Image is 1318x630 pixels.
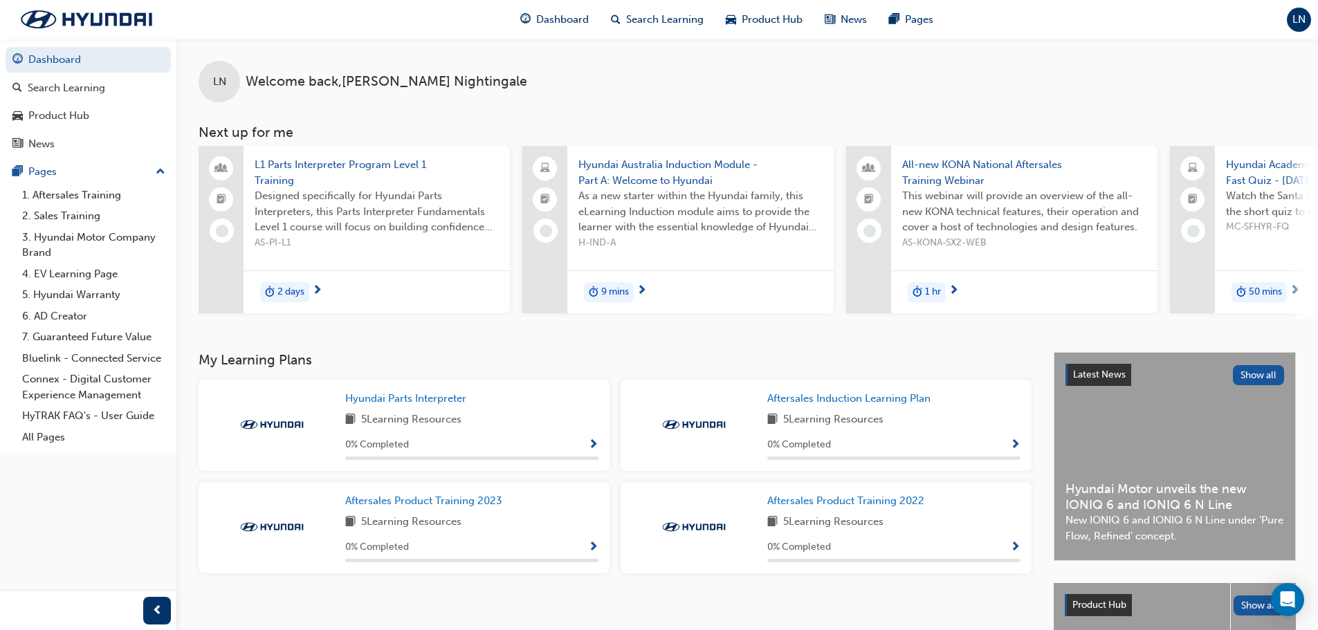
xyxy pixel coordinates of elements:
[767,392,931,405] span: Aftersales Induction Learning Plan
[217,191,226,209] span: booktick-icon
[199,352,1032,368] h3: My Learning Plans
[255,235,499,251] span: AS-PI-L1
[17,205,171,227] a: 2. Sales Training
[878,6,944,34] a: pages-iconPages
[1065,512,1284,544] span: New IONIQ 6 and IONIQ 6 N Line under ‘Pure Flow, Refined’ concept.
[176,124,1318,140] h3: Next up for me
[536,12,589,28] span: Dashboard
[312,285,322,297] span: next-icon
[767,514,778,531] span: book-icon
[1010,539,1020,556] button: Show Progress
[783,411,884,429] span: 5 Learning Resources
[1236,284,1246,302] span: duration-icon
[783,514,884,531] span: 5 Learning Resources
[509,6,600,34] a: guage-iconDashboard
[864,191,874,209] span: booktick-icon
[6,159,171,185] button: Pages
[17,284,171,306] a: 5. Hyundai Warranty
[611,11,621,28] span: search-icon
[17,263,171,285] a: 4. EV Learning Page
[216,225,228,237] span: learningRecordVerb_NONE-icon
[902,188,1146,235] span: This webinar will provide an overview of the all-new KONA technical features, their operation and...
[1073,369,1126,380] span: Latest News
[255,157,499,188] span: L1 Parts Interpreter Program Level 1 Training
[656,520,732,534] img: Trak
[578,157,823,188] span: Hyundai Australia Induction Module - Part A: Welcome to Hyundai
[265,284,275,302] span: duration-icon
[234,418,310,432] img: Trak
[1234,595,1285,615] button: Show all
[7,5,166,34] img: Trak
[152,602,163,620] span: prev-icon
[1065,481,1284,512] span: Hyundai Motor unveils the new IONIQ 6 and IONIQ 6 N Line
[277,284,304,300] span: 2 days
[588,439,598,452] span: Show Progress
[213,74,226,90] span: LN
[1292,12,1306,28] span: LN
[1010,436,1020,454] button: Show Progress
[1187,225,1200,237] span: learningRecordVerb_NONE-icon
[12,54,23,66] span: guage-icon
[1290,285,1300,297] span: next-icon
[588,541,598,554] span: Show Progress
[17,306,171,327] a: 6. AD Creator
[345,391,472,407] a: Hyundai Parts Interpreter
[28,108,89,124] div: Product Hub
[345,411,356,429] span: book-icon
[600,6,715,34] a: search-iconSearch Learning
[28,136,55,152] div: News
[156,163,165,181] span: up-icon
[588,436,598,454] button: Show Progress
[578,235,823,251] span: H-IND-A
[12,166,23,178] span: pages-icon
[17,427,171,448] a: All Pages
[6,131,171,157] a: News
[589,284,598,302] span: duration-icon
[588,539,598,556] button: Show Progress
[767,493,930,509] a: Aftersales Product Training 2022
[345,494,502,507] span: Aftersales Product Training 2023
[345,493,508,509] a: Aftersales Product Training 2023
[520,11,531,28] span: guage-icon
[742,12,803,28] span: Product Hub
[767,494,924,507] span: Aftersales Product Training 2022
[715,6,814,34] a: car-iconProduct Hub
[637,285,647,297] span: next-icon
[246,74,527,90] span: Welcome back , [PERSON_NAME] Nightingale
[17,369,171,405] a: Connex - Digital Customer Experience Management
[1065,364,1284,386] a: Latest NewsShow all
[6,44,171,159] button: DashboardSearch LearningProduct HubNews
[949,285,959,297] span: next-icon
[1072,599,1126,611] span: Product Hub
[17,405,171,427] a: HyTRAK FAQ's - User Guide
[6,47,171,73] a: Dashboard
[1188,160,1198,178] span: laptop-icon
[1054,352,1296,561] a: Latest NewsShow allHyundai Motor unveils the new IONIQ 6 and IONIQ 6 N LineNew IONIQ 6 and IONIQ ...
[767,539,831,555] span: 0 % Completed
[540,160,550,178] span: laptop-icon
[825,11,835,28] span: news-icon
[6,103,171,129] a: Product Hub
[522,146,834,313] a: Hyundai Australia Induction Module - Part A: Welcome to HyundaiAs a new starter within the Hyunda...
[345,539,409,555] span: 0 % Completed
[726,11,736,28] span: car-icon
[345,514,356,531] span: book-icon
[199,146,510,313] a: L1 Parts Interpreter Program Level 1 TrainingDesigned specifically for Hyundai Parts Interpreters...
[1271,583,1304,616] div: Open Intercom Messenger
[846,146,1157,313] a: All-new KONA National Aftersales Training WebinarThis webinar will provide an overview of the all...
[255,188,499,235] span: Designed specifically for Hyundai Parts Interpreters, this Parts Interpreter Fundamentals Level 1...
[540,191,550,209] span: booktick-icon
[767,437,831,453] span: 0 % Completed
[361,411,461,429] span: 5 Learning Resources
[889,11,899,28] span: pages-icon
[1188,191,1198,209] span: booktick-icon
[12,82,22,95] span: search-icon
[12,138,23,151] span: news-icon
[656,418,732,432] img: Trak
[863,225,876,237] span: learningRecordVerb_NONE-icon
[28,80,105,96] div: Search Learning
[905,12,933,28] span: Pages
[217,160,226,178] span: people-icon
